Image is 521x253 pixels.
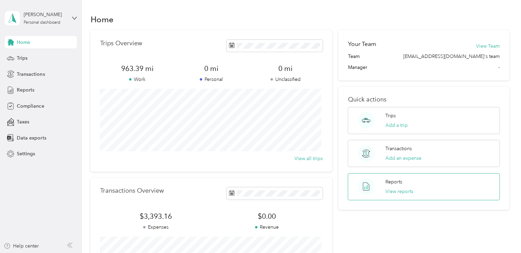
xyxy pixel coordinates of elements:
span: Taxes [17,118,29,125]
button: Add an expense [385,155,421,162]
p: Work [100,76,174,83]
p: Personal [174,76,248,83]
div: Personal dashboard [24,21,60,25]
button: View all trips [294,155,323,162]
h1: Home [90,16,113,23]
p: Reports [385,178,402,185]
span: Data exports [17,134,46,142]
iframe: Everlance-gr Chat Button Frame [483,215,521,253]
p: Revenue [211,224,323,231]
button: View Team [476,43,500,50]
span: Trips [17,55,27,62]
p: Trips Overview [100,40,142,47]
span: 0 mi [174,64,248,73]
span: 0 mi [248,64,323,73]
span: Reports [17,86,34,94]
span: Compliance [17,103,44,110]
h2: Your Team [348,40,376,48]
button: Add a trip [385,122,408,129]
button: View reports [385,188,413,195]
span: - [498,64,500,71]
span: 963.39 mi [100,64,174,73]
span: Settings [17,150,35,157]
p: Quick actions [348,96,499,103]
span: Team [348,53,359,60]
button: Help center [4,242,39,250]
p: Transactions Overview [100,187,163,194]
span: Home [17,39,30,46]
p: Trips [385,112,396,119]
p: Unclassified [248,76,323,83]
span: $0.00 [211,212,323,221]
span: [EMAIL_ADDRESS][DOMAIN_NAME]'s team [403,53,500,60]
div: [PERSON_NAME] [24,11,67,18]
span: Manager [348,64,367,71]
span: $3,393.16 [100,212,211,221]
span: Transactions [17,71,45,78]
p: Transactions [385,145,412,152]
p: Expenses [100,224,211,231]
